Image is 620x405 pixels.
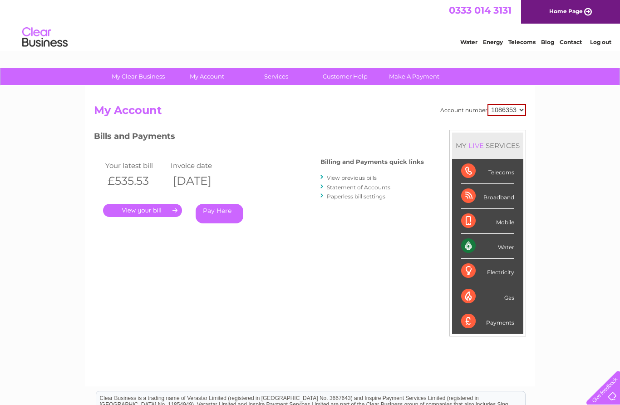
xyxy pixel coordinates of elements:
a: 0333 014 3131 [449,5,512,16]
td: Invoice date [168,159,234,172]
a: Telecoms [508,39,536,45]
a: Blog [541,39,554,45]
h2: My Account [94,104,526,121]
div: Broadband [461,184,514,209]
div: LIVE [467,141,486,150]
a: Services [239,68,314,85]
h4: Billing and Payments quick links [320,158,424,165]
th: [DATE] [168,172,234,190]
div: Gas [461,284,514,309]
a: My Clear Business [101,68,176,85]
div: Clear Business is a trading name of Verastar Limited (registered in [GEOGRAPHIC_DATA] No. 3667643... [96,5,525,44]
div: Water [461,234,514,259]
div: Electricity [461,259,514,284]
a: Statement of Accounts [327,184,390,191]
td: Your latest bill [103,159,168,172]
a: Contact [560,39,582,45]
th: £535.53 [103,172,168,190]
div: Telecoms [461,159,514,184]
a: Water [460,39,477,45]
a: Make A Payment [377,68,452,85]
a: Energy [483,39,503,45]
a: Pay Here [196,204,243,223]
h3: Bills and Payments [94,130,424,146]
a: . [103,204,182,217]
div: Account number [440,104,526,116]
img: logo.png [22,24,68,51]
div: Payments [461,309,514,334]
a: View previous bills [327,174,377,181]
div: Mobile [461,209,514,234]
a: My Account [170,68,245,85]
div: MY SERVICES [452,133,523,158]
a: Paperless bill settings [327,193,385,200]
a: Customer Help [308,68,383,85]
a: Log out [590,39,611,45]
